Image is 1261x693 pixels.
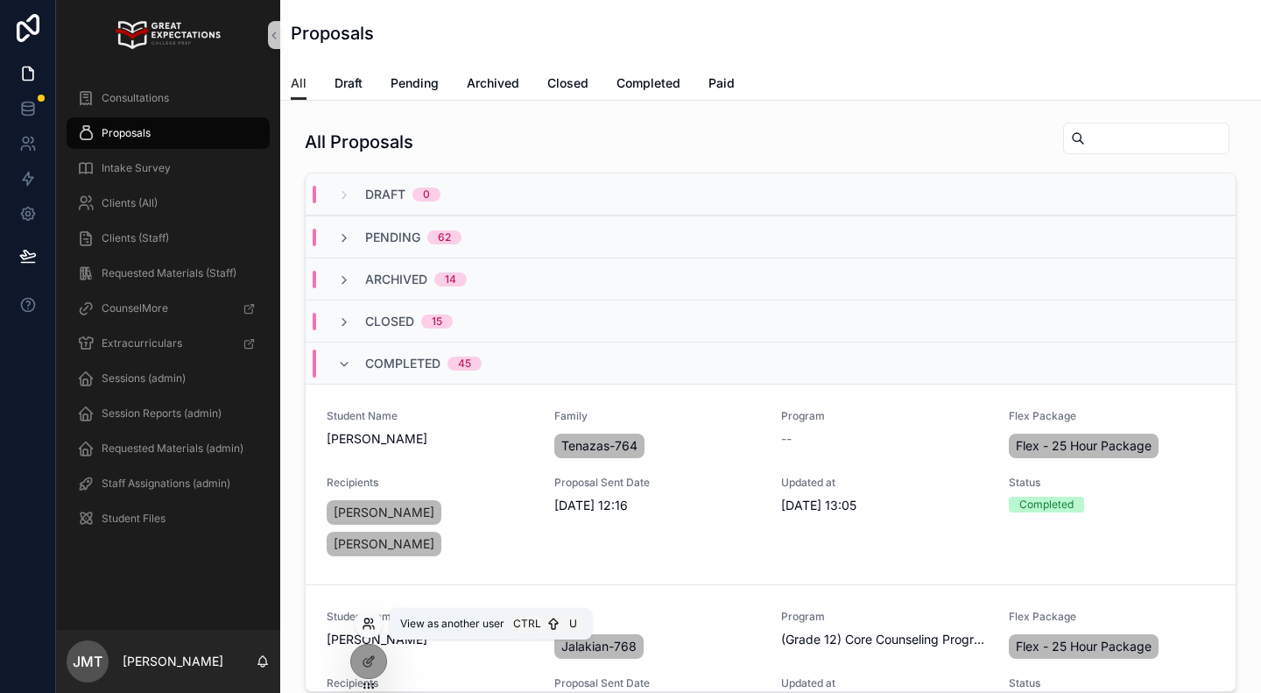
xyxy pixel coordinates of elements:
[327,610,533,624] span: Student Name
[102,231,169,245] span: Clients (Staff)
[616,67,680,103] a: Completed
[554,610,761,624] span: Family
[67,293,270,324] a: CounselMore
[708,67,735,103] a: Paid
[67,223,270,254] a: Clients (Staff)
[1009,610,1215,624] span: Flex Package
[67,258,270,289] a: Requested Materials (Staff)
[432,315,442,329] div: 15
[1016,437,1152,455] span: Flex - 25 Hour Package
[1009,476,1215,490] span: Status
[781,430,792,448] span: --
[423,187,430,202] div: 0
[561,437,638,455] span: Tenazas-764
[334,535,434,553] span: [PERSON_NAME]
[781,631,988,648] span: (Grade 12) Core Counseling Program
[467,74,519,92] span: Archived
[391,67,439,103] a: Pending
[102,266,236,280] span: Requested Materials (Staff)
[102,91,169,105] span: Consultations
[566,617,580,631] span: U
[554,409,761,423] span: Family
[554,676,761,690] span: Proposal Sent Date
[781,476,988,490] span: Updated at
[67,398,270,429] a: Session Reports (admin)
[365,229,420,246] span: Pending
[102,371,186,385] span: Sessions (admin)
[327,676,533,690] span: Recipients
[67,503,270,534] a: Student Files
[554,476,761,490] span: Proposal Sent Date
[67,468,270,499] a: Staff Assignations (admin)
[306,384,1236,584] a: Student Name[PERSON_NAME]FamilyTenazas-764Program--Flex PackageFlex - 25 Hour PackageRecipients[P...
[327,631,533,648] span: [PERSON_NAME]
[327,409,533,423] span: Student Name
[1009,409,1215,423] span: Flex Package
[1016,638,1152,655] span: Flex - 25 Hour Package
[291,74,306,92] span: All
[1009,676,1215,690] span: Status
[334,504,434,521] span: [PERSON_NAME]
[327,532,441,556] a: [PERSON_NAME]
[554,497,761,514] span: [DATE] 12:16
[102,196,158,210] span: Clients (All)
[67,117,270,149] a: Proposals
[781,676,988,690] span: Updated at
[102,512,166,526] span: Student Files
[116,21,220,49] img: App logo
[73,651,102,672] span: JMT
[781,497,988,514] span: [DATE] 13:05
[391,74,439,92] span: Pending
[365,186,405,203] span: Draft
[781,409,988,423] span: Program
[445,272,456,286] div: 14
[365,271,427,288] span: Archived
[102,301,168,315] span: CounselMore
[56,70,280,557] div: scrollable content
[365,355,440,372] span: Completed
[335,74,363,92] span: Draft
[708,74,735,92] span: Paid
[67,363,270,394] a: Sessions (admin)
[67,328,270,359] a: Extracurriculars
[781,610,988,624] span: Program
[511,615,543,633] span: Ctrl
[327,500,441,525] a: [PERSON_NAME]
[123,653,223,670] p: [PERSON_NAME]
[438,230,451,244] div: 62
[102,336,182,350] span: Extracurriculars
[335,67,363,103] a: Draft
[467,67,519,103] a: Archived
[102,407,222,421] span: Session Reports (admin)
[102,442,243,456] span: Requested Materials (admin)
[291,21,374,46] h1: Proposals
[400,617,504,631] span: View as another user
[616,74,680,92] span: Completed
[458,357,471,371] div: 45
[102,126,151,140] span: Proposals
[547,67,588,103] a: Closed
[67,82,270,114] a: Consultations
[561,638,637,655] span: Jalakian-768
[67,187,270,219] a: Clients (All)
[67,152,270,184] a: Intake Survey
[327,430,533,448] span: [PERSON_NAME]
[547,74,588,92] span: Closed
[327,476,533,490] span: Recipients
[67,433,270,464] a: Requested Materials (admin)
[102,161,171,175] span: Intake Survey
[365,313,414,330] span: Closed
[291,67,306,101] a: All
[1019,497,1074,513] div: Completed
[305,130,413,154] h1: All Proposals
[102,477,230,491] span: Staff Assignations (admin)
